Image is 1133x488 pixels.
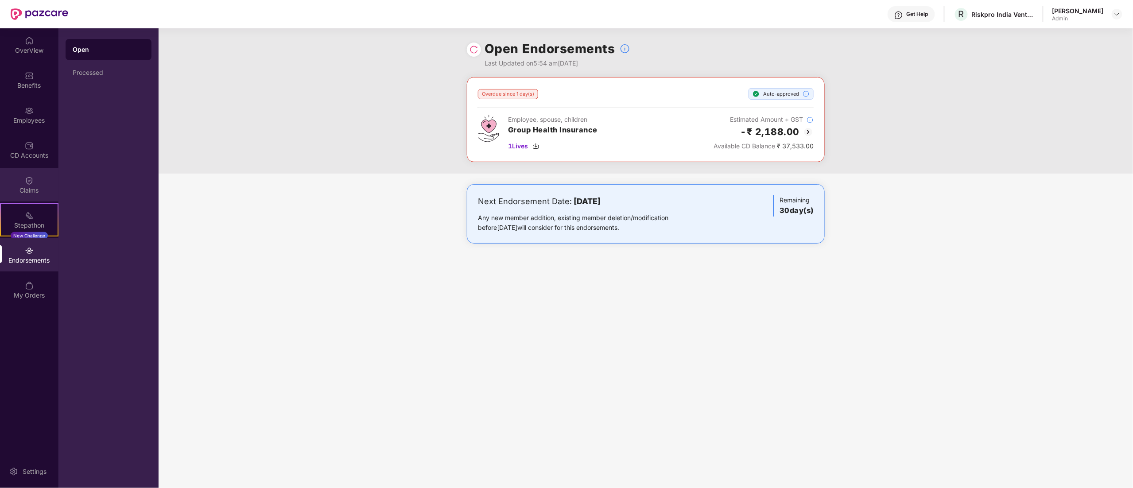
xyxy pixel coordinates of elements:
img: svg+xml;base64,PHN2ZyBpZD0iRW1wbG95ZWVzIiB4bWxucz0iaHR0cDovL3d3dy53My5vcmcvMjAwMC9zdmciIHdpZHRoPS... [25,106,34,115]
img: svg+xml;base64,PHN2ZyBpZD0iQmVuZWZpdHMiIHhtbG5zPSJodHRwOi8vd3d3LnczLm9yZy8yMDAwL3N2ZyIgd2lkdGg9Ij... [25,71,34,80]
img: svg+xml;base64,PHN2ZyBpZD0iSW5mb18tXzMyeDMyIiBkYXRhLW5hbWU9IkluZm8gLSAzMngzMiIgeG1sbnM9Imh0dHA6Ly... [803,90,810,97]
div: Employee, spouse, children [508,115,598,124]
div: Auto-approved [749,88,814,100]
span: Available CD Balance [714,142,775,150]
img: svg+xml;base64,PHN2ZyBpZD0iSW5mb18tXzMyeDMyIiBkYXRhLW5hbWU9IkluZm8gLSAzMngzMiIgeG1sbnM9Imh0dHA6Ly... [807,116,814,124]
img: svg+xml;base64,PHN2ZyBpZD0iU3RlcC1Eb25lLTE2eDE2IiB4bWxucz0iaHR0cDovL3d3dy53My5vcmcvMjAwMC9zdmciIH... [753,90,760,97]
img: svg+xml;base64,PHN2ZyB4bWxucz0iaHR0cDovL3d3dy53My5vcmcvMjAwMC9zdmciIHdpZHRoPSIyMSIgaGVpZ2h0PSIyMC... [25,211,34,220]
div: Get Help [907,11,928,18]
img: svg+xml;base64,PHN2ZyBpZD0iRHJvcGRvd24tMzJ4MzIiIHhtbG5zPSJodHRwOi8vd3d3LnczLm9yZy8yMDAwL3N2ZyIgd2... [1114,11,1121,18]
img: svg+xml;base64,PHN2ZyBpZD0iQ0RfQWNjb3VudHMiIGRhdGEtbmFtZT0iQ0QgQWNjb3VudHMiIHhtbG5zPSJodHRwOi8vd3... [25,141,34,150]
div: Stepathon [1,221,58,230]
img: svg+xml;base64,PHN2ZyBpZD0iQ2xhaW0iIHhtbG5zPSJodHRwOi8vd3d3LnczLm9yZy8yMDAwL3N2ZyIgd2lkdGg9IjIwIi... [25,176,34,185]
img: svg+xml;base64,PHN2ZyBpZD0iTXlfT3JkZXJzIiBkYXRhLW5hbWU9Ik15IE9yZGVycyIgeG1sbnM9Imh0dHA6Ly93d3cudz... [25,281,34,290]
div: Settings [20,467,49,476]
img: svg+xml;base64,PHN2ZyBpZD0iUmVsb2FkLTMyeDMyIiB4bWxucz0iaHR0cDovL3d3dy53My5vcmcvMjAwMC9zdmciIHdpZH... [469,45,478,54]
img: svg+xml;base64,PHN2ZyBpZD0iSGVscC0zMngzMiIgeG1sbnM9Imh0dHA6Ly93d3cudzMub3JnLzIwMDAvc3ZnIiB3aWR0aD... [894,11,903,19]
div: Any new member addition, existing member deletion/modification before [DATE] will consider for th... [478,213,696,232]
div: Admin [1052,15,1104,22]
div: Estimated Amount + GST [714,115,814,124]
div: Overdue since 1 day(s) [478,89,538,99]
span: R [958,9,964,19]
img: svg+xml;base64,PHN2ZyBpZD0iSG9tZSIgeG1sbnM9Imh0dHA6Ly93d3cudzMub3JnLzIwMDAvc3ZnIiB3aWR0aD0iMjAiIG... [25,36,34,45]
h3: Group Health Insurance [508,124,598,136]
img: svg+xml;base64,PHN2ZyBpZD0iU2V0dGluZy0yMHgyMCIgeG1sbnM9Imh0dHA6Ly93d3cudzMub3JnLzIwMDAvc3ZnIiB3aW... [9,467,18,476]
div: Riskpro India Ventures Private Limited [972,10,1034,19]
b: [DATE] [574,197,601,206]
div: Open [73,45,144,54]
div: Next Endorsement Date: [478,195,696,208]
img: svg+xml;base64,PHN2ZyBpZD0iSW5mb18tXzMyeDMyIiBkYXRhLW5hbWU9IkluZm8gLSAzMngzMiIgeG1sbnM9Imh0dHA6Ly... [620,43,630,54]
h1: Open Endorsements [485,39,615,58]
img: svg+xml;base64,PHN2ZyB4bWxucz0iaHR0cDovL3d3dy53My5vcmcvMjAwMC9zdmciIHdpZHRoPSI0Ny43MTQiIGhlaWdodD... [478,115,499,142]
div: Remaining [773,195,814,217]
span: 1 Lives [508,141,528,151]
div: Last Updated on 5:54 am[DATE] [485,58,630,68]
img: svg+xml;base64,PHN2ZyBpZD0iRW5kb3JzZW1lbnRzIiB4bWxucz0iaHR0cDovL3d3dy53My5vcmcvMjAwMC9zdmciIHdpZH... [25,246,34,255]
h3: 30 day(s) [780,205,814,217]
img: svg+xml;base64,PHN2ZyBpZD0iQmFjay0yMHgyMCIgeG1sbnM9Imh0dHA6Ly93d3cudzMub3JnLzIwMDAvc3ZnIiB3aWR0aD... [803,127,814,137]
img: New Pazcare Logo [11,8,68,20]
div: New Challenge [11,232,48,239]
div: ₹ 37,533.00 [714,141,814,151]
h2: -₹ 2,188.00 [741,124,800,139]
div: [PERSON_NAME] [1052,7,1104,15]
img: svg+xml;base64,PHN2ZyBpZD0iRG93bmxvYWQtMzJ4MzIiIHhtbG5zPSJodHRwOi8vd3d3LnczLm9yZy8yMDAwL3N2ZyIgd2... [532,143,539,150]
div: Processed [73,69,144,76]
